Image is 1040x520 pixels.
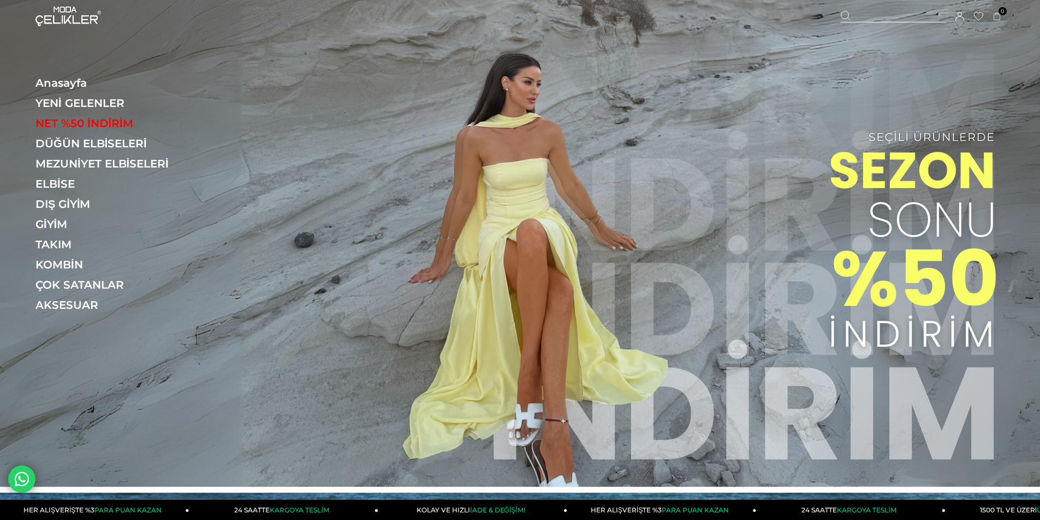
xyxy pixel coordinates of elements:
[35,198,186,211] a: DIŞ GİYİM
[999,7,1007,15] span: 0
[270,506,329,514] span: KARGOYA TESLİM
[189,500,378,520] a: 24 SAATTEKARGOYA TESLİM
[837,506,896,514] span: KARGOYA TESLİM
[35,117,186,130] a: NET %50 İNDİRİM
[35,258,186,271] a: KOMBİN
[567,500,756,520] a: HER ALIŞVERİŞTE %3PARA PUAN KAZAN
[35,157,186,170] a: MEZUNİYET ELBİSELERİ
[94,506,162,514] span: PARA PUAN KAZAN
[35,7,101,26] img: logo
[757,500,946,520] a: 24 SAATTEKARGOYA TESLİM
[35,76,186,89] a: Anasayfa
[35,218,186,231] a: GİYİM
[378,500,567,520] a: KOLAY VE HIZLIİADE & DEĞİŞİM!
[35,137,186,150] a: DÜĞÜN ELBİSELERİ
[470,506,525,514] span: İADE & DEĞİŞİM!
[35,278,186,291] a: ÇOK SATANLAR
[993,13,1001,21] a: 0
[662,506,729,514] span: PARA PUAN KAZAN
[35,238,186,251] a: TAKIM
[35,298,186,312] a: AKSESUAR
[35,177,186,190] a: ELBİSE
[35,97,186,110] a: YENİ GELENLER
